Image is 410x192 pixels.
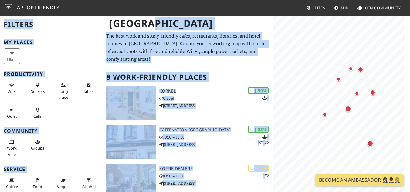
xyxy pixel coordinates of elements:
[304,2,328,13] a: Cities
[106,68,270,86] h2: 8 Work-Friendly Places
[353,90,361,97] div: Map marker
[159,173,273,179] p: 09:00 – 18:00
[248,165,269,172] div: | 75%
[4,128,99,134] h3: Community
[159,96,273,101] p: Closed
[4,167,99,172] h3: Service
[59,89,68,100] span: Long stays
[347,65,354,72] div: Map marker
[4,105,20,121] button: Quiet
[106,86,156,120] img: Kornél
[159,89,273,94] h3: Kornél
[29,175,46,191] button: Food
[6,184,18,189] span: Coffee
[340,5,349,11] span: Add
[83,89,94,94] span: Work-friendly tables
[7,145,17,157] span: People working
[4,80,20,96] button: Wi-Fi
[369,89,377,96] div: Map marker
[57,184,69,189] span: Veggie
[55,175,71,191] button: Veggie
[335,76,342,83] div: Map marker
[5,4,12,11] img: LaptopFriendly
[29,137,46,153] button: Groups
[159,127,273,133] h3: Caffènation [GEOGRAPHIC_DATA]
[103,125,273,159] a: Caffènation Antwerp City Center | 83% 111 Caffènation [GEOGRAPHIC_DATA] 10:00 – 18:00 [STREET_ADD...
[366,139,374,148] div: Map marker
[4,39,99,45] h3: My Places
[4,15,99,34] h2: Filters
[263,173,269,179] p: 1
[248,126,269,133] div: | 83%
[7,113,17,119] span: Quiet
[106,125,156,159] img: Caffènation Antwerp City Center
[104,15,272,32] h1: [GEOGRAPHIC_DATA]
[364,5,401,11] span: Join Community
[159,166,273,171] h3: Koffie Dealers
[159,134,273,140] p: 10:00 – 18:00
[159,180,273,186] p: [STREET_ADDRESS]
[80,80,97,96] button: Tables
[357,66,364,73] div: Map marker
[31,89,45,94] span: Power sockets
[5,3,59,13] a: LaptopFriendly LaptopFriendly
[159,103,273,109] p: [STREET_ADDRESS]
[14,4,34,11] span: Laptop
[159,142,273,147] p: [STREET_ADDRESS]
[8,89,16,94] span: Stable Wi-Fi
[321,111,328,118] div: Map marker
[258,134,269,146] p: 1 1 1
[82,184,96,189] span: Alcohol
[315,174,404,186] a: Become an Ambassador 🤵🏻‍♀️🤵🏾‍♂️🤵🏼‍♀️
[355,2,403,13] a: Join Community
[33,184,42,189] span: Food
[4,175,20,191] button: Coffee
[55,80,71,103] button: Long stays
[313,5,325,11] span: Cities
[103,86,273,120] a: Kornél | 90% 1 Kornél Closed [STREET_ADDRESS]
[80,175,97,191] button: Alcohol
[35,4,59,11] span: Friendly
[4,137,20,159] button: Work vibe
[29,105,46,121] button: Calls
[248,87,269,94] div: | 90%
[332,2,351,13] a: Add
[262,95,269,101] p: 1
[33,113,42,119] span: Video/audio calls
[4,71,99,77] h3: Productivity
[31,145,44,151] span: Group tables
[29,80,46,96] button: Sockets
[344,105,352,113] div: Map marker
[106,32,270,63] p: The best work and study-friendly cafes, restaurants, libraries, and hotel lobbies in [GEOGRAPHIC_...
